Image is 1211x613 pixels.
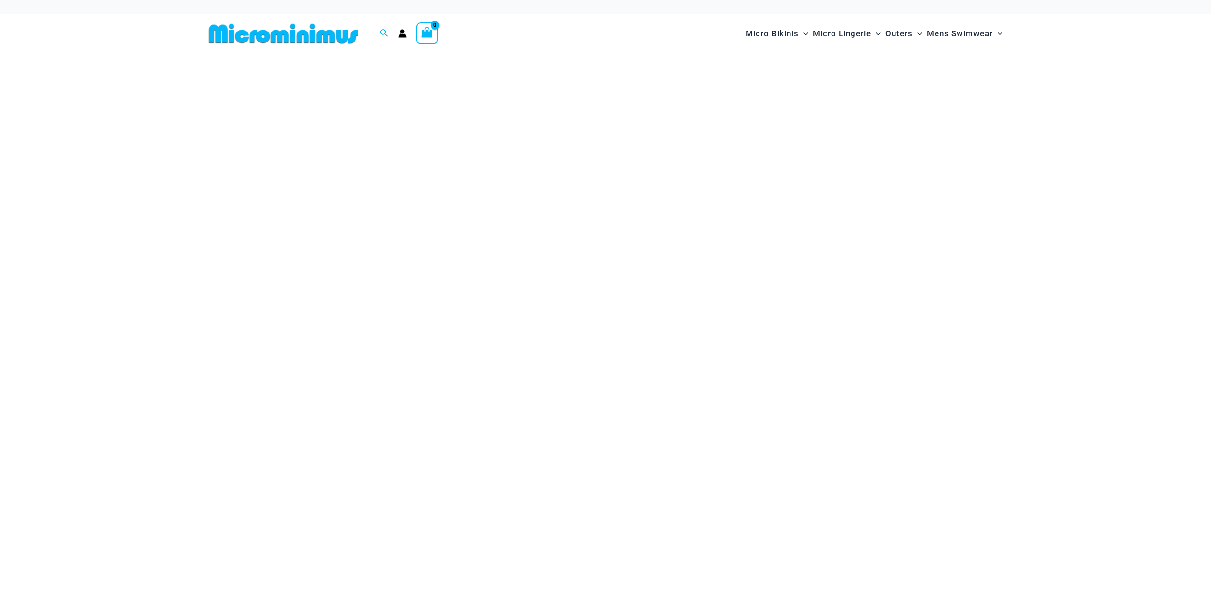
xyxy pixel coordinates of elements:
a: OutersMenu ToggleMenu Toggle [883,19,925,48]
a: Micro BikinisMenu ToggleMenu Toggle [743,19,811,48]
span: Menu Toggle [871,21,881,46]
span: Mens Swimwear [927,21,993,46]
a: Search icon link [380,28,389,40]
nav: Site Navigation [742,18,1007,50]
a: View Shopping Cart, empty [416,22,438,44]
span: Micro Bikinis [746,21,799,46]
span: Menu Toggle [799,21,808,46]
a: Micro LingerieMenu ToggleMenu Toggle [811,19,883,48]
span: Menu Toggle [993,21,1002,46]
span: Outers [885,21,913,46]
a: Mens SwimwearMenu ToggleMenu Toggle [925,19,1005,48]
a: Account icon link [398,29,407,38]
span: Menu Toggle [913,21,922,46]
img: MM SHOP LOGO FLAT [205,23,362,44]
span: Micro Lingerie [813,21,871,46]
